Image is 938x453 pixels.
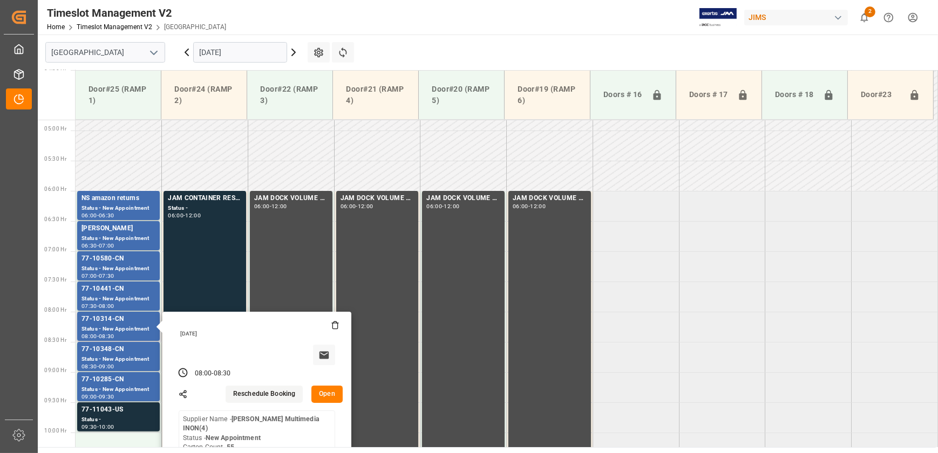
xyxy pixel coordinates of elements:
div: 07:00 [99,243,114,248]
b: [PERSON_NAME] Multimedia INON(4) [183,415,320,433]
div: - [442,204,444,209]
span: 08:00 Hr [44,307,66,313]
div: - [97,424,99,429]
div: 77-10314-CN [81,314,155,325]
div: 77-11043-US [81,404,155,415]
div: 77-10285-CN [81,374,155,385]
img: Exertis%20JAM%20-%20Email%20Logo.jpg_1722504956.jpg [699,8,737,27]
div: - [97,213,99,218]
div: - [528,204,530,209]
button: show 2 new notifications [852,5,876,30]
div: 06:00 [81,213,97,218]
button: Reschedule Booking [226,386,303,403]
div: Doors # 18 [771,85,819,105]
span: 10:00 Hr [44,428,66,434]
div: [DATE] [176,330,339,338]
div: 77-10348-CN [81,344,155,355]
b: 55 [227,443,234,451]
div: JAM DOCK VOLUME CONTROL [426,193,500,204]
div: 09:30 [81,424,97,429]
div: 06:00 [254,204,270,209]
div: Status - New Appointment [81,204,155,213]
div: Doors # 17 [685,85,733,105]
span: 05:30 Hr [44,156,66,162]
div: 08:00 [81,334,97,339]
div: - [97,243,99,248]
div: Status - [168,204,242,213]
span: 05:00 Hr [44,126,66,132]
div: - [97,273,99,278]
div: - [97,394,99,399]
div: 08:00 [195,369,212,379]
div: Door#23 [857,85,905,105]
input: Type to search/select [45,42,165,63]
input: DD.MM.YYYY [193,42,287,63]
div: 08:30 [81,364,97,369]
div: - [183,213,185,218]
div: - [356,204,357,209]
div: 12:00 [271,204,287,209]
div: 07:30 [81,304,97,308]
b: New Appointment [206,434,261,442]
div: Status - New Appointment [81,355,155,364]
div: 07:00 [81,273,97,278]
div: 08:30 [214,369,231,379]
button: open menu [145,44,161,61]
span: 09:00 Hr [44,367,66,373]
div: Door#25 (RAMP 1) [84,79,152,111]
div: - [97,334,99,339]
span: 2 [865,6,875,17]
div: JAM DOCK VOLUME CONTROL [254,193,328,204]
div: 09:00 [81,394,97,399]
div: Status - New Appointment [81,385,155,394]
div: Door#21 (RAMP 4) [342,79,410,111]
div: JAM DOCK VOLUME CONTROL [513,193,587,204]
div: Status - New Appointment [81,325,155,334]
div: 06:00 [513,204,528,209]
span: 08:30 Hr [44,337,66,343]
span: 06:30 Hr [44,216,66,222]
div: 09:30 [99,394,114,399]
div: 08:00 [99,304,114,308]
div: 09:00 [99,364,114,369]
div: Doors # 16 [599,85,647,105]
span: 06:00 Hr [44,186,66,192]
div: Status - New Appointment [81,234,155,243]
div: Status - New Appointment [81,294,155,304]
div: Status - [81,415,155,424]
a: Timeslot Management V2 [77,23,152,31]
div: 06:00 [341,204,356,209]
div: 12:00 [185,213,201,218]
button: Help Center [876,5,901,30]
div: Door#22 (RAMP 3) [256,79,324,111]
div: JAM DOCK VOLUME CONTROL [341,193,414,204]
div: Door#19 (RAMP 6) [513,79,581,111]
div: 77-10441-CN [81,284,155,294]
span: 09:30 Hr [44,397,66,403]
button: JIMS [744,7,852,28]
div: NS amazon returns [81,193,155,204]
div: [PERSON_NAME] [81,223,155,234]
span: 07:30 Hr [44,277,66,283]
div: - [97,304,99,308]
div: 12:00 [358,204,373,209]
div: - [212,369,213,379]
div: Timeslot Management V2 [47,5,226,21]
div: - [270,204,271,209]
a: Home [47,23,65,31]
div: Door#24 (RAMP 2) [170,79,238,111]
button: Open [311,386,343,403]
div: 06:30 [81,243,97,248]
div: Door#20 (RAMP 5) [427,79,495,111]
div: - [97,364,99,369]
div: 06:00 [426,204,442,209]
div: Status - New Appointment [81,264,155,273]
div: 77-10580-CN [81,253,155,264]
div: 06:00 [168,213,183,218]
div: 08:30 [99,334,114,339]
span: 07:00 Hr [44,246,66,252]
div: 10:00 [99,424,114,429]
div: JAM CONTAINER RESERVED [168,193,242,204]
div: 06:30 [99,213,114,218]
div: 12:00 [530,204,546,209]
